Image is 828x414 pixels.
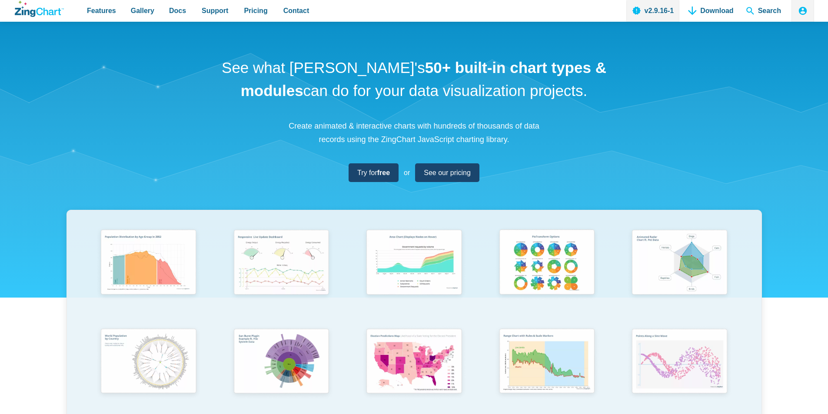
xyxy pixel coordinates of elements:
[494,325,600,401] img: Range Chart with Rultes & Scale Markers
[169,5,186,17] span: Docs
[202,5,228,17] span: Support
[284,119,545,146] p: Create animated & interactive charts with hundreds of thousands of data records using the ZingCha...
[361,325,467,400] img: Election Predictions Map
[95,225,201,301] img: Population Distribution by Age Group in 2052
[480,225,613,324] a: Pie Transform Options
[283,5,309,17] span: Contact
[82,225,215,324] a: Population Distribution by Age Group in 2052
[349,163,399,182] a: Try forfree
[228,225,334,301] img: Responsive Live Update Dashboard
[361,225,467,301] img: Area Chart (Displays Nodes on Hover)
[626,225,732,301] img: Animated Radar Chart ft. Pet Data
[219,56,610,102] h1: See what [PERSON_NAME]'s can do for your data visualization projects.
[244,5,267,17] span: Pricing
[241,59,606,99] strong: 50+ built-in chart types & modules
[415,163,479,182] a: See our pricing
[494,225,600,301] img: Pie Transform Options
[131,5,154,17] span: Gallery
[424,167,471,179] span: See our pricing
[215,225,348,324] a: Responsive Live Update Dashboard
[377,169,390,176] strong: free
[228,325,334,400] img: Sun Burst Plugin Example ft. File System Data
[95,325,201,401] img: World Population by Country
[87,5,116,17] span: Features
[613,225,746,324] a: Animated Radar Chart ft. Pet Data
[15,1,64,17] a: ZingChart Logo. Click to return to the homepage
[626,325,732,400] img: Points Along a Sine Wave
[348,225,481,324] a: Area Chart (Displays Nodes on Hover)
[404,167,410,179] span: or
[357,167,390,179] span: Try for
